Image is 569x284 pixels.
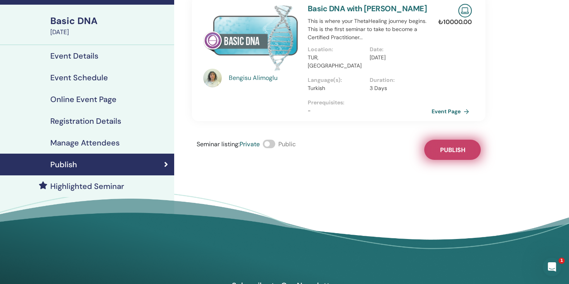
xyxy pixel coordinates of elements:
[50,160,77,169] h4: Publish
[370,54,427,62] p: [DATE]
[308,45,365,54] p: Location :
[278,140,296,148] span: Public
[370,76,427,84] p: Duration :
[308,54,365,70] p: TUR, [GEOGRAPHIC_DATA]
[370,84,427,92] p: 3 Days
[50,182,124,191] h4: Highlighted Seminar
[197,140,240,148] span: Seminar listing :
[50,138,120,147] h4: Manage Attendees
[440,146,465,154] span: Publish
[432,106,472,117] a: Event Page
[308,84,365,92] p: Turkish
[308,107,432,115] p: -
[50,73,108,82] h4: Event Schedule
[438,17,472,27] p: ₺ 10000.00
[308,99,432,107] p: Prerequisites :
[308,3,427,14] a: Basic DNA with [PERSON_NAME]
[424,140,481,160] button: Publish
[229,73,300,83] a: Bengisu Alimoglu
[50,51,98,61] h4: Event Details
[559,258,565,264] span: 1
[203,4,298,71] img: Basic DNA
[50,14,170,28] div: Basic DNA
[50,116,121,126] h4: Registration Details
[203,69,222,87] img: default.jpg
[46,14,174,37] a: Basic DNA[DATE]
[50,28,170,37] div: [DATE]
[240,140,260,148] span: Private
[458,4,472,17] img: Live Online Seminar
[543,258,561,276] iframe: Intercom live chat
[308,17,432,42] p: This is where your ThetaHealing journey begins. This is the first seminar to take to become a Cer...
[370,45,427,54] p: Date :
[50,95,117,104] h4: Online Event Page
[308,76,365,84] p: Language(s) :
